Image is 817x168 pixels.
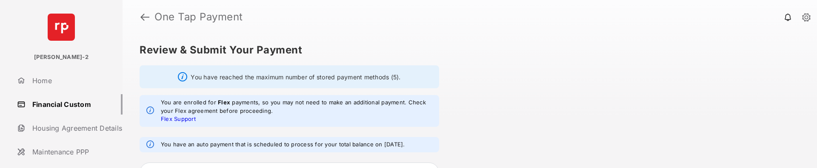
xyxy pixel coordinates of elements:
[14,142,123,162] a: Maintenance PPP
[154,12,243,22] strong: One Tap Payment
[140,65,439,88] div: You have reached the maximum number of stored payment methods (5).
[140,45,793,55] h5: Review & Submit Your Payment
[14,118,123,138] a: Housing Agreement Details
[48,14,75,41] img: svg+xml;base64,PHN2ZyB4bWxucz0iaHR0cDovL3d3dy53My5vcmcvMjAwMC9zdmciIHdpZHRoPSI2NCIgaGVpZ2h0PSI2NC...
[14,94,123,115] a: Financial Custom
[161,140,405,149] em: You have an auto payment that is scheduled to process for your total balance on [DATE].
[218,99,230,106] strong: Flex
[161,115,196,122] a: Flex Support
[34,53,89,62] p: [PERSON_NAME]-2
[14,70,123,91] a: Home
[161,98,432,123] em: You are enrolled for payments, so you may not need to make an additional payment. Check your Flex...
